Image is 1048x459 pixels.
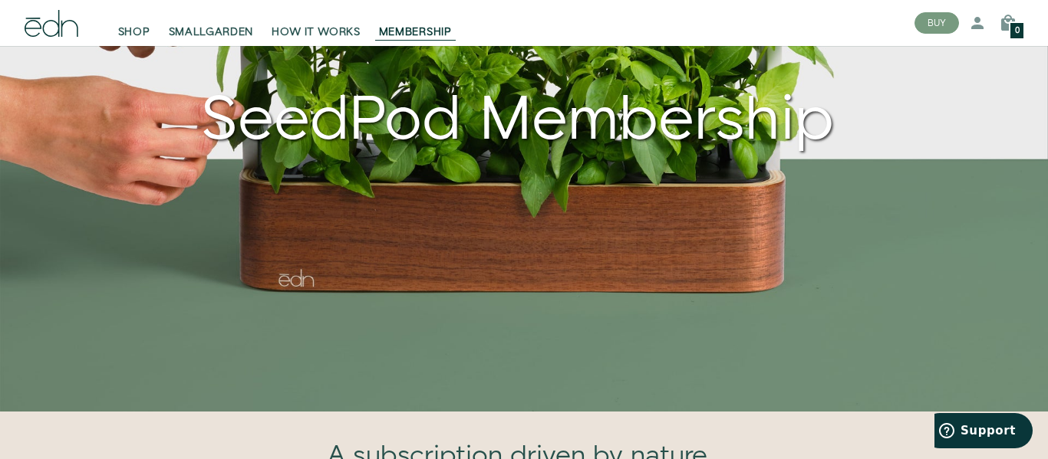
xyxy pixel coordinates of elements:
span: 0 [1015,27,1020,35]
span: MEMBERSHIP [379,25,452,40]
button: BUY [915,12,959,34]
iframe: Opens a widget where you can find more information [934,413,1033,451]
a: MEMBERSHIP [370,6,461,40]
a: SMALLGARDEN [160,6,263,40]
span: SHOP [118,25,150,40]
div: SeedPod Membership [25,48,1011,158]
a: SHOP [109,6,160,40]
a: HOW IT WORKS [262,6,369,40]
span: HOW IT WORKS [272,25,360,40]
span: SMALLGARDEN [169,25,254,40]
